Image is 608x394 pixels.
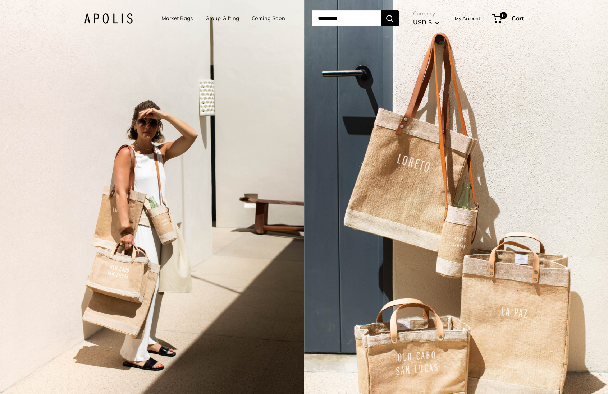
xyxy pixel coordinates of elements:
[500,12,507,19] span: 0
[312,10,381,26] input: Search...
[455,14,480,23] a: My Account
[413,17,439,28] button: USD $
[381,10,399,26] button: Search
[84,13,133,24] img: Apolis
[161,13,193,23] a: Market Bags
[413,18,432,26] span: USD $
[493,13,524,24] a: 0 Cart
[413,9,439,19] span: Currency
[512,14,524,22] span: Cart
[252,13,285,23] a: Coming Soon
[205,13,239,23] a: Group Gifting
